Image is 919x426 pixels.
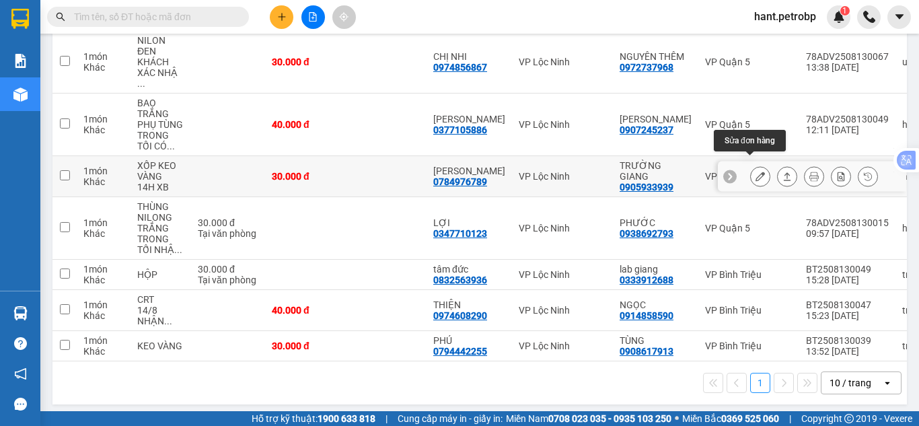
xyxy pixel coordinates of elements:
[620,310,673,321] div: 0914858590
[174,244,182,255] span: ...
[137,160,184,182] div: XỐP KEO VÀNG
[137,182,184,192] div: 14H XB
[137,201,184,234] div: THÙNG NILONG TRẮNG
[198,217,258,228] div: 30.000 đ
[519,341,606,351] div: VP Lộc Ninh
[519,119,606,130] div: VP Lộc Ninh
[705,119,793,130] div: VP Quận 5
[882,378,893,388] svg: open
[519,223,606,234] div: VP Lộc Ninh
[705,269,793,280] div: VP Bình Triệu
[806,310,889,321] div: 15:23 [DATE]
[714,130,786,151] div: Sửa đơn hàng
[433,176,487,187] div: 0784976789
[620,299,692,310] div: NGỌC
[433,335,505,346] div: PHÚ
[620,160,692,182] div: TRƯỜNG GIANG
[705,223,793,234] div: VP Quận 5
[433,125,487,135] div: 0377105886
[506,411,671,426] span: Miền Nam
[750,166,770,186] div: Sửa đơn hàng
[743,8,827,25] span: hant.petrobp
[620,114,692,125] div: ANH CƯỜNG
[167,141,175,151] span: ...
[137,341,184,351] div: KEO VÀNG
[83,166,124,176] div: 1 món
[272,341,339,351] div: 30.000 đ
[272,57,339,67] div: 30.000 đ
[385,411,388,426] span: |
[806,62,889,73] div: 13:38 [DATE]
[433,346,487,357] div: 0794442255
[705,57,793,67] div: VP Quận 5
[721,413,779,424] strong: 0369 525 060
[11,9,29,29] img: logo-vxr
[14,367,27,380] span: notification
[137,98,184,130] div: BAO TRẮNG PHỤ TÙNG
[433,114,505,125] div: ANH KHANH
[519,57,606,67] div: VP Lộc Ninh
[137,305,184,326] div: 14/8 NHẬN HÀNG
[830,376,871,390] div: 10 / trang
[13,306,28,320] img: warehouse-icon
[83,299,124,310] div: 1 món
[806,346,889,357] div: 13:52 [DATE]
[705,171,793,182] div: VP [PERSON_NAME]
[14,337,27,350] span: question-circle
[83,114,124,125] div: 1 món
[56,12,65,22] span: search
[14,398,27,411] span: message
[789,411,791,426] span: |
[519,269,606,280] div: VP Lộc Ninh
[863,11,875,23] img: phone-icon
[83,62,124,73] div: Khác
[548,413,671,424] strong: 0708 023 035 - 0935 103 250
[318,413,375,424] strong: 1900 633 818
[682,411,779,426] span: Miền Bắc
[840,6,850,15] sup: 1
[620,125,673,135] div: 0907245237
[806,275,889,285] div: 15:28 [DATE]
[13,87,28,102] img: warehouse-icon
[13,54,28,68] img: solution-icon
[620,217,692,228] div: PHƯỚC
[806,114,889,125] div: 78ADV2508130049
[83,125,124,135] div: Khác
[137,234,184,255] div: TRONG TỐI NHẬN HÀNG
[252,411,375,426] span: Hỗ trợ kỹ thuật:
[806,264,889,275] div: BT2508130049
[433,166,505,176] div: VĂN HÙNG
[83,217,124,228] div: 1 món
[277,12,287,22] span: plus
[272,119,339,130] div: 40.000 đ
[83,228,124,239] div: Khác
[433,264,505,275] div: tâm đức
[198,264,258,275] div: 30.000 đ
[844,414,854,423] span: copyright
[339,12,348,22] span: aim
[83,176,124,187] div: Khác
[887,5,911,29] button: caret-down
[137,294,184,305] div: CRT
[272,171,339,182] div: 30.000 đ
[519,171,606,182] div: VP Lộc Ninh
[806,228,889,239] div: 09:57 [DATE]
[137,269,184,280] div: HỘP
[893,11,906,23] span: caret-down
[270,5,293,29] button: plus
[83,310,124,321] div: Khác
[842,6,847,15] span: 1
[74,9,233,24] input: Tìm tên, số ĐT hoặc mã đơn
[198,228,258,239] div: Tại văn phòng
[620,335,692,346] div: TÙNG
[620,62,673,73] div: 0972737968
[519,305,606,316] div: VP Lộc Ninh
[620,264,692,275] div: lab giang
[620,228,673,239] div: 0938692793
[433,299,505,310] div: THIỆN
[833,11,845,23] img: icon-new-feature
[806,51,889,62] div: 78ADV2508130067
[433,310,487,321] div: 0974608290
[620,275,673,285] div: 0333912688
[433,275,487,285] div: 0832563936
